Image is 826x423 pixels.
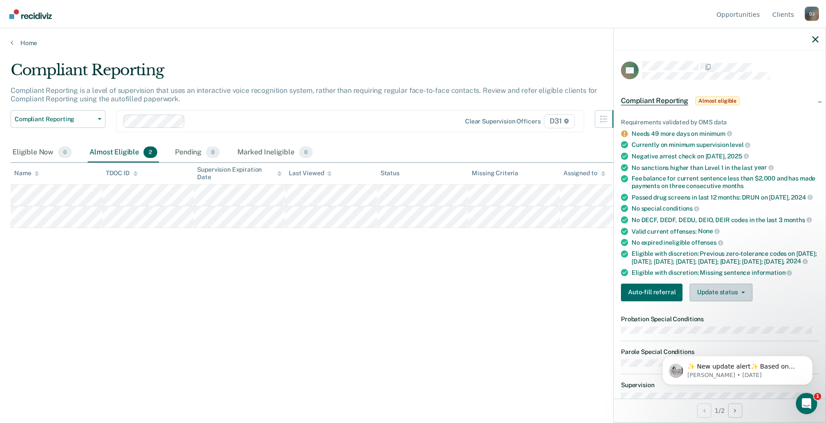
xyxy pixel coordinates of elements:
[197,166,282,181] div: Supervision Expiration Date
[299,146,313,158] span: 0
[14,169,39,177] div: Name
[632,216,818,224] div: No DECF, DEDF, DEDU, DEIO, DEIR codes in the last 3
[632,130,725,137] a: Needs 49 more days on minimum
[58,146,72,158] span: 0
[289,169,332,177] div: Last Viewed
[106,169,138,177] div: TDOC ID
[621,381,818,389] dt: Supervision
[632,204,818,212] div: No special
[632,193,818,201] div: Passed drug screens in last 12 months: DRUN on [DATE],
[621,284,683,301] button: Auto-fill referral
[621,348,818,356] dt: Parole Special Conditions
[752,269,792,276] span: information
[621,284,686,301] a: Navigate to form link
[722,182,744,189] span: months
[614,399,826,422] div: 1 / 2
[11,86,597,103] p: Compliant Reporting is a level of supervision that uses an interactive voice recognition system, ...
[632,175,818,190] div: Fee balance for current sentence less than $2,000 and has made payments on three consecutive
[465,118,540,125] div: Clear supervision officers
[796,393,817,414] iframe: Intercom live chat
[805,7,819,21] div: D J
[632,152,818,160] div: Negative arrest check on [DATE],
[632,164,818,172] div: No sanctions higher than Level 1 in the last
[728,404,742,418] button: Next Opportunity
[472,169,518,177] div: Missing Criteria
[621,315,818,323] dt: Probation Special Conditions
[621,96,688,105] span: Compliant Reporting
[173,143,221,162] div: Pending
[206,146,220,158] span: 0
[784,216,812,223] span: months
[663,205,699,212] span: conditions
[11,39,815,47] a: Home
[15,115,94,123] span: Compliant Reporting
[754,164,774,171] span: year
[11,143,74,162] div: Eligible Now
[691,239,723,246] span: offenses
[632,269,818,277] div: Eligible with discretion: Missing sentence
[39,26,152,200] span: ✨ New update alert✨ Based on your feedback, we've made a few updates we wanted to share. 1. We ha...
[786,258,807,265] span: 2024
[632,250,818,265] div: Eligible with discretion: Previous zero-tolerance codes on [DATE]; [DATE]; [DATE]; [DATE]; [DATE]...
[695,96,740,105] span: Almost eligible
[690,284,752,301] button: Update status
[614,87,826,115] div: Compliant ReportingAlmost eligible
[698,227,720,235] span: None
[632,141,818,149] div: Currently on minimum supervision
[544,114,574,128] span: D31
[805,7,819,21] button: Profile dropdown button
[380,169,399,177] div: Status
[563,169,605,177] div: Assigned to
[39,34,153,42] p: Message from Kim, sent 2d ago
[632,227,818,235] div: Valid current offenses:
[143,146,157,158] span: 2
[11,61,630,86] div: Compliant Reporting
[632,238,818,246] div: No expired ineligible
[730,141,750,148] span: level
[697,404,711,418] button: Previous Opportunity
[814,393,821,400] span: 1
[236,143,314,162] div: Marked Ineligible
[649,337,826,399] iframe: Intercom notifications message
[791,194,812,201] span: 2024
[621,119,818,126] div: Requirements validated by OMS data
[9,9,52,19] img: Recidiviz
[727,153,748,160] span: 2025
[88,143,159,162] div: Almost Eligible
